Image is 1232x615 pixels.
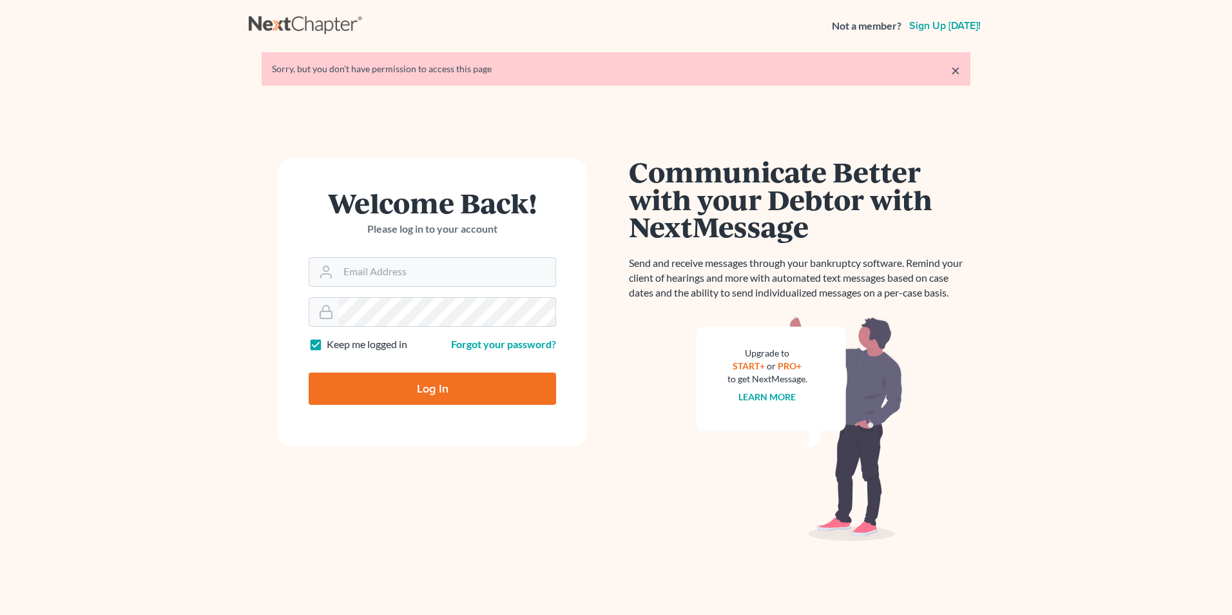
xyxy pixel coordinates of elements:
a: PRO+ [778,360,802,371]
p: Send and receive messages through your bankruptcy software. Remind your client of hearings and mo... [629,256,970,300]
h1: Welcome Back! [309,189,556,217]
div: Upgrade to [727,347,807,360]
input: Log In [309,373,556,405]
a: START+ [733,360,765,371]
a: Learn more [739,391,796,402]
label: Keep me logged in [327,337,407,352]
a: Forgot your password? [451,338,556,350]
strong: Not a member? [832,19,901,34]
div: to get NextMessage. [727,373,807,386]
div: Sorry, but you don't have permission to access this page [272,63,960,75]
span: or [767,360,776,371]
a: Sign up [DATE]! [907,21,983,31]
img: nextmessage_bg-59042aed3d76b12b5cd301f8e5b87938c9018125f34e5fa2b7a6b67550977c72.svg [697,316,903,542]
h1: Communicate Better with your Debtor with NextMessage [629,158,970,240]
input: Email Address [338,258,555,286]
p: Please log in to your account [309,222,556,237]
a: × [951,63,960,78]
